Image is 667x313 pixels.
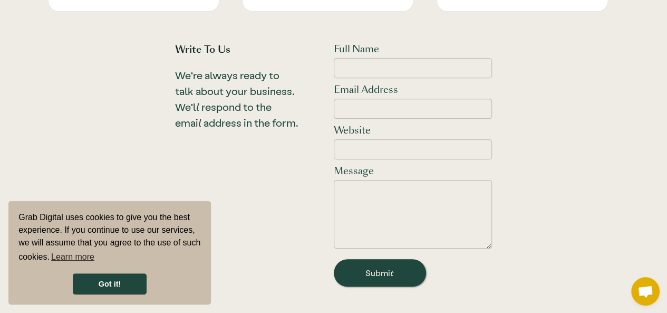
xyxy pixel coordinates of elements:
label: Website [334,124,492,137]
label: Full Name [334,43,492,55]
input: Submit [334,259,426,287]
div: cookieconsent [8,201,211,305]
div: Write to Us [175,43,298,56]
h3: We're always ready to talk about your business. We'll respond to the email address in the form. [175,67,298,130]
a: learn more about cookies [50,249,96,265]
label: Email Address [334,83,492,96]
label: Message [334,165,492,177]
span: Grab Digital uses cookies to give you the best experience. If you continue to use our services, w... [18,211,201,265]
a: dismiss cookie message [73,273,147,295]
form: Email Form [334,43,492,287]
a: Open chat [631,277,660,306]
